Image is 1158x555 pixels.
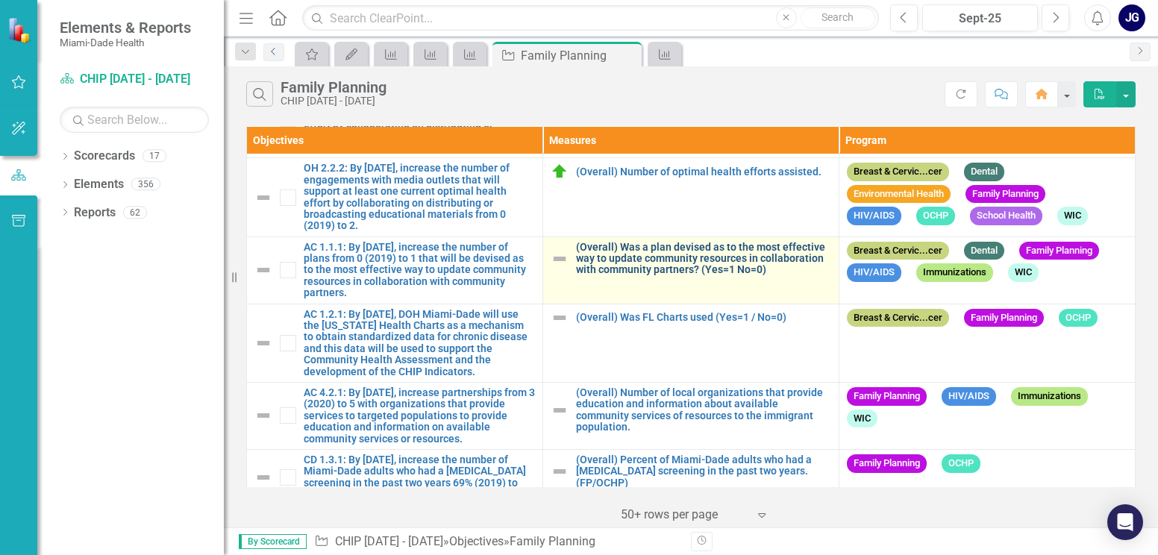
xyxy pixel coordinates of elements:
td: Double-Click to Edit Right Click for Context Menu [247,382,543,449]
a: CD 1.3.1: By [DATE], increase the number of Miami-Dade adults who had a [MEDICAL_DATA] screening ... [304,454,535,501]
a: Scorecards [74,148,135,165]
span: HIV/AIDS [942,387,996,406]
a: Elements [74,176,124,193]
span: OCHP [942,454,980,473]
span: School Health [970,207,1042,225]
span: OCHP [916,207,955,225]
img: Not Defined [254,407,272,424]
img: Not Defined [551,250,569,268]
a: (Overall) Was a plan devised as to the most effective way to update community resources in collab... [576,242,831,276]
span: OCHP [1059,309,1098,327]
span: HIV/AIDS [847,207,901,225]
a: AC 1.1.1: By [DATE], increase the number of plans from 0 (2019) to 1 that will be devised as to t... [304,242,535,299]
span: Dental [964,242,1004,260]
span: WIC [1008,263,1039,282]
span: By Scorecard [239,534,307,549]
span: Breast & Cervic...cer [847,242,949,260]
td: Double-Click to Edit Right Click for Context Menu [543,449,839,505]
img: Not Defined [254,468,272,486]
span: Immunizations [916,263,993,282]
a: Objectives [449,534,504,548]
img: ClearPoint Strategy [6,16,34,44]
img: Not Defined [254,261,272,279]
span: Family Planning [847,387,927,406]
input: Search ClearPoint... [302,5,879,31]
input: Search Below... [60,107,209,133]
span: Search [821,11,854,23]
td: Double-Click to Edit Right Click for Context Menu [247,236,543,304]
a: AC 4.2.1: By [DATE], increase partnerships from 3 (2020) to 5 with organizations that provide ser... [304,387,535,445]
span: WIC [847,410,877,428]
img: On Track [551,163,569,181]
a: (Overall) Was FL Charts used (Yes=1 / No=0) [576,312,831,323]
a: OH 2.2.2: By [DATE], increase the number of engagements with media outlets that will support at l... [304,163,535,231]
td: Double-Click to Edit Right Click for Context Menu [543,158,839,236]
div: 62 [123,206,147,219]
span: Family Planning [964,309,1044,327]
div: » » [314,533,680,551]
a: (Overall) Percent of Miami-Dade adults who had a [MEDICAL_DATA] screening in the past two years. ... [576,454,831,489]
a: Reports [74,204,116,222]
a: CHIP [DATE] - [DATE] [335,534,443,548]
div: Sept-25 [927,10,1033,28]
img: Not Defined [551,401,569,419]
span: Family Planning [847,454,927,473]
img: Not Defined [254,189,272,207]
img: Not Defined [254,334,272,352]
div: Family Planning [281,79,386,95]
span: WIC [1057,207,1088,225]
div: 356 [131,178,160,191]
span: Family Planning [1019,242,1099,260]
button: Search [801,7,875,28]
span: Elements & Reports [60,19,191,37]
span: Dental [964,163,1004,181]
span: Breast & Cervic...cer [847,163,949,181]
img: Not Defined [551,309,569,327]
span: Immunizations [1011,387,1088,406]
div: Open Intercom Messenger [1107,504,1143,540]
div: Family Planning [521,46,638,65]
td: Double-Click to Edit Right Click for Context Menu [543,382,839,449]
span: Breast & Cervic...cer [847,309,949,327]
td: Double-Click to Edit Right Click for Context Menu [247,304,543,382]
span: HIV/AIDS [847,263,901,282]
div: Family Planning [510,534,595,548]
a: (Overall) Number of local organizations that provide education and information about available co... [576,387,831,433]
button: Sept-25 [922,4,1038,31]
a: (Overall) Number of optimal health efforts assisted. [576,166,831,178]
button: JG [1118,4,1145,31]
img: Not Defined [551,462,569,480]
td: Double-Click to Edit Right Click for Context Menu [543,236,839,304]
div: 17 [143,150,166,163]
small: Miami-Dade Health [60,37,191,48]
td: Double-Click to Edit Right Click for Context Menu [543,304,839,382]
td: Double-Click to Edit Right Click for Context Menu [247,449,543,505]
a: AC 1.2.1: By [DATE], DOH Miami-Dade will use the [US_STATE] Health Charts as a mechanism to obtai... [304,309,535,377]
td: Double-Click to Edit Right Click for Context Menu [247,158,543,236]
a: CHIP [DATE] - [DATE] [60,71,209,88]
span: Environmental Health [847,185,951,204]
div: CHIP [DATE] - [DATE] [281,95,386,107]
span: Family Planning [965,185,1045,204]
